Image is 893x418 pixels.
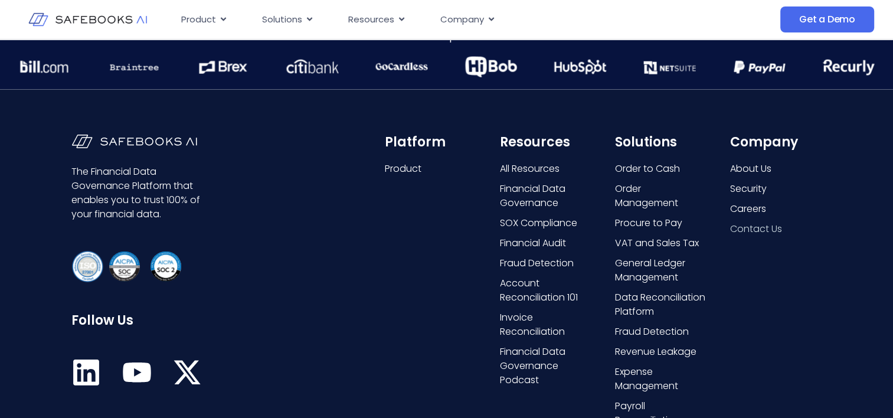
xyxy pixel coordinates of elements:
img: Financial Data Governance 12 [286,57,338,77]
div: 12 / 21 [804,57,893,81]
span: All Resources [500,162,560,176]
a: Financial Data Governance [500,182,591,210]
div: 6 / 21 [268,57,357,81]
span: Company [440,13,484,27]
img: Financial Data Governance 11 [197,57,249,77]
span: Revenue Leakage [615,345,696,359]
span: Security [730,182,767,196]
span: About Us [730,162,771,176]
a: Get a Demo [780,6,874,32]
span: Fraud Detection [615,325,689,339]
a: Careers [730,202,822,216]
img: Financial Data Governance 17 [733,57,785,77]
a: General Ledger Management [615,256,706,285]
img: Financial Data Governance 10 [108,57,160,77]
h6: Platform [385,135,476,150]
span: Get a Demo [799,14,855,25]
span: SOX Compliance [500,216,577,230]
a: Fraud Detection [615,325,706,339]
img: Financial Data Governance 15 [554,60,607,74]
span: Financial Audit [500,236,566,250]
a: Order Management [615,182,706,210]
a: SOX Compliance [500,216,591,230]
div: 8 / 21 [446,57,535,81]
div: 4 / 21 [89,57,178,81]
span: Resources [348,13,394,27]
a: Financial Audit [500,236,591,250]
span: Product [385,162,421,176]
a: VAT and Sales Tax [615,236,706,250]
img: Financial Data Governance 9 [19,57,71,77]
div: 10 / 21 [625,57,714,81]
nav: Menu [172,8,679,31]
div: 7 / 21 [357,57,446,81]
span: Order to Cash [615,162,680,176]
img: Financial Data Governance 16 [644,57,696,77]
span: Product [181,13,216,27]
div: 11 / 21 [714,57,803,81]
a: Invoice Reconciliation [500,311,591,339]
p: The Financial Data Governance Platform that enables you to trust 100% of your financial data. [71,165,211,221]
a: Fraud Detection [500,256,591,270]
h6: Resources [500,135,591,150]
a: All Resources [500,162,591,176]
a: Product [385,162,476,176]
a: Revenue Leakage [615,345,706,359]
div: Menu Toggle [172,8,679,31]
a: Procure to Pay [615,216,706,230]
span: Procure to Pay [615,216,682,230]
span: Careers [730,202,766,216]
span: Fraud Detection [500,256,574,270]
img: Financial Data Governance 18 [822,57,874,77]
div: 5 / 21 [179,57,268,81]
img: Financial Data Governance 14 [465,57,517,77]
h6: Follow Us [71,313,211,328]
a: Data Reconciliation Platform [615,290,706,319]
a: Account Reconciliation 101 [500,276,591,305]
span: Solutions [262,13,302,27]
a: Expense Management [615,365,706,393]
a: Security [730,182,822,196]
a: Financial Data Governance Podcast [500,345,591,387]
span: Contact Us [730,222,782,236]
h6: Solutions [615,135,706,150]
img: Financial Data Governance 13 [376,57,428,77]
span: VAT and Sales Tax [615,236,699,250]
h6: Company [730,135,822,150]
a: Order to Cash [615,162,706,176]
div: 9 / 21 [536,60,625,78]
a: Contact Us [730,222,822,236]
a: About Us [730,162,822,176]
